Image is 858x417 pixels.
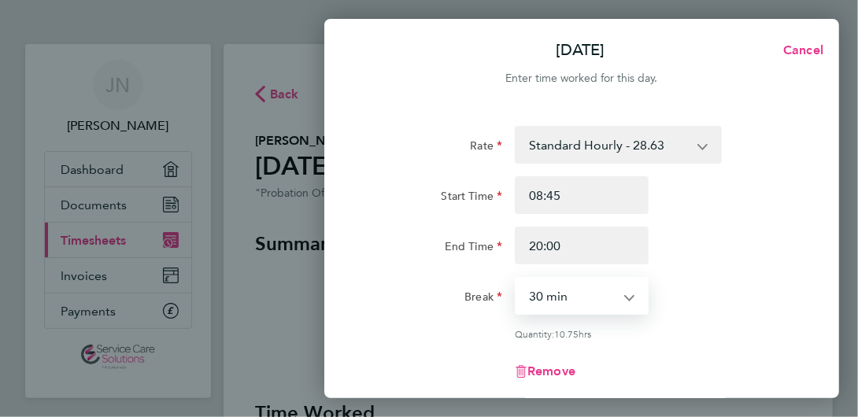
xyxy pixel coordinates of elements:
[464,290,502,308] label: Break
[778,42,823,57] span: Cancel
[515,176,649,214] input: E.g. 08:00
[445,239,502,258] label: End Time
[470,138,502,157] label: Rate
[324,69,839,88] div: Enter time worked for this day.
[758,35,839,66] button: Cancel
[441,189,502,208] label: Start Time
[515,327,722,340] div: Quantity: hrs
[515,365,575,378] button: Remove
[554,327,579,340] span: 10.75
[527,363,575,378] span: Remove
[515,227,649,264] input: E.g. 18:00
[557,39,605,61] p: [DATE]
